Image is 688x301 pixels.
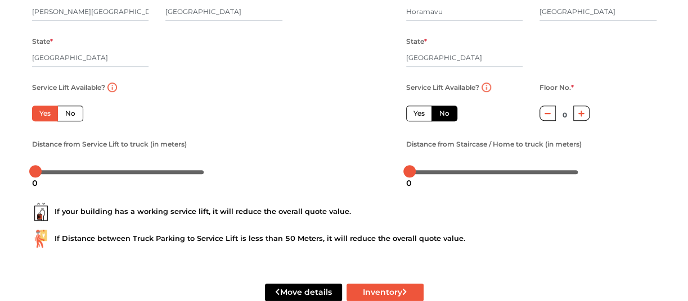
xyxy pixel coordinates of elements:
label: State [406,34,427,49]
label: Distance from Staircase / Home to truck (in meters) [406,137,582,152]
label: State [32,34,53,49]
label: Service Lift Available? [406,80,479,95]
button: Inventory [347,284,424,301]
label: Service Lift Available? [32,80,105,95]
button: Move details [265,284,342,301]
label: Floor No. [539,80,574,95]
label: No [57,106,83,121]
label: Yes [406,106,432,121]
img: ... [32,203,50,221]
label: No [431,106,457,121]
div: 0 [402,174,416,193]
div: If your building has a working service lift, it will reduce the overall quote value. [32,203,656,221]
img: ... [32,230,50,248]
div: 0 [28,174,42,193]
label: Distance from Service Lift to truck (in meters) [32,137,187,152]
label: Yes [32,106,58,121]
div: If Distance between Truck Parking to Service Lift is less than 50 Meters, it will reduce the over... [32,230,656,248]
